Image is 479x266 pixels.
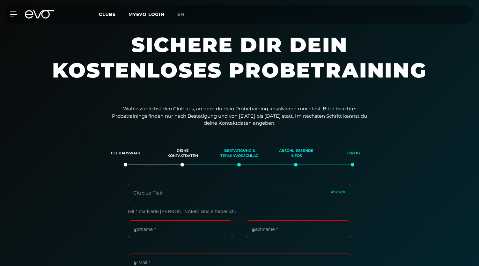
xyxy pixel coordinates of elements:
span: Clubs [99,11,116,17]
h1: Sichere dir dein kostenloses Probetraining [48,32,431,96]
div: Deine Kontaktdaten [162,145,203,162]
div: Club : Le Flair [133,189,163,197]
p: Mit * markierte [PERSON_NAME] sind erforderlich. [128,209,351,214]
div: Clubauswahl [106,145,146,162]
span: en [177,11,184,17]
div: Fertig [333,145,373,162]
div: Abschließende Infos [276,145,317,162]
a: ändern [331,189,346,197]
div: Bestätigung & Terminvorschlag [219,145,260,162]
a: MYEVO LOGIN [129,11,165,17]
p: Wähle zunächst den Club aus, an dem du dein Probetraining absolvieren möchtest. Bitte beachte: Pr... [112,105,367,127]
a: Clubs [99,11,129,17]
a: en [177,11,192,18]
span: ändern [331,189,346,195]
